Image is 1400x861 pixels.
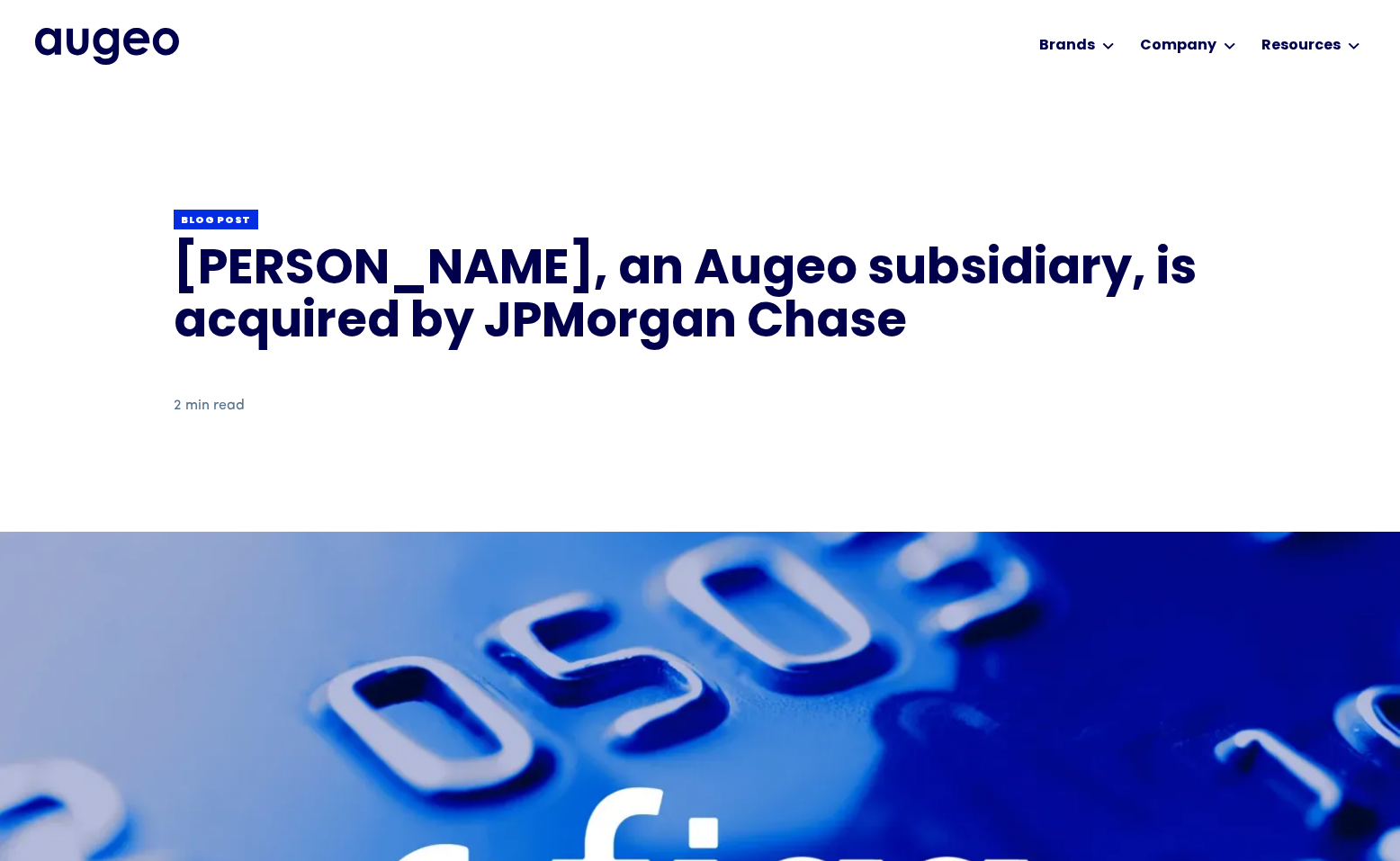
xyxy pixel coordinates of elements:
div: 2 [174,395,181,417]
div: Brands [1039,35,1095,57]
img: Augeo's full logo in midnight blue. [35,28,179,64]
div: Company [1140,35,1216,57]
a: home [35,28,179,64]
div: Blog post [181,214,251,228]
h1: [PERSON_NAME], an Augeo subsidiary, is acquired by JPMorgan Chase [174,245,1226,352]
div: Resources [1261,35,1341,57]
div: min read [185,395,245,417]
